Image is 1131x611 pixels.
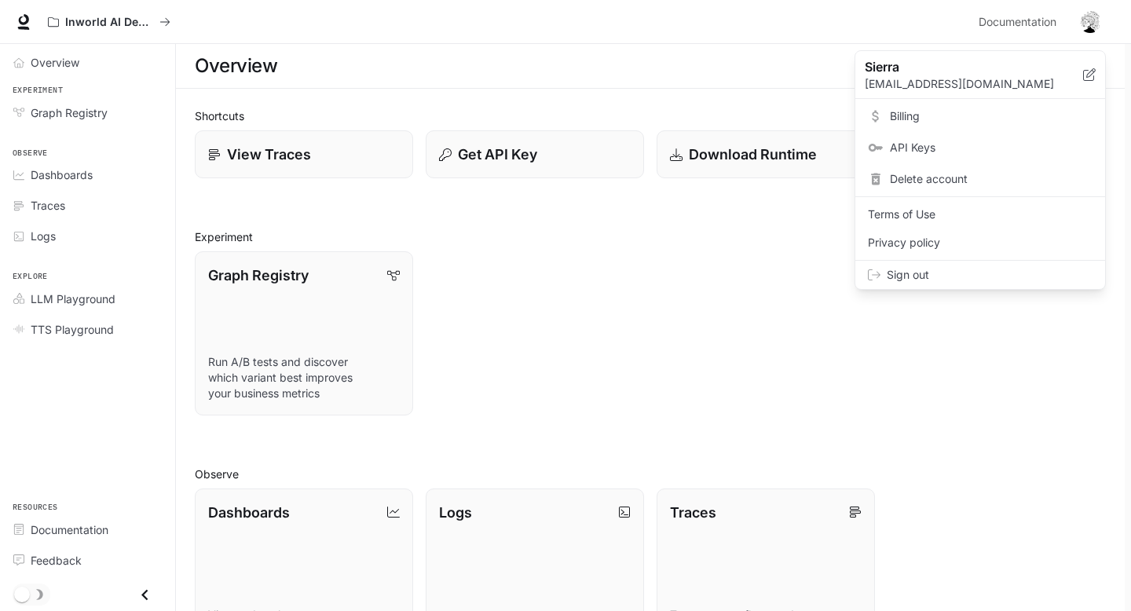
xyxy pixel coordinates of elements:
div: Sierra[EMAIL_ADDRESS][DOMAIN_NAME] [855,51,1105,99]
div: Delete account [858,165,1102,193]
span: Billing [890,108,1093,124]
a: Terms of Use [858,200,1102,229]
span: Sign out [887,267,1093,283]
span: Delete account [890,171,1093,187]
p: [EMAIL_ADDRESS][DOMAIN_NAME] [865,76,1083,92]
span: Privacy policy [868,235,1093,251]
p: Sierra [865,57,1058,76]
a: Billing [858,102,1102,130]
div: Sign out [855,261,1105,289]
a: Privacy policy [858,229,1102,257]
span: API Keys [890,140,1093,155]
span: Terms of Use [868,207,1093,222]
a: API Keys [858,134,1102,162]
